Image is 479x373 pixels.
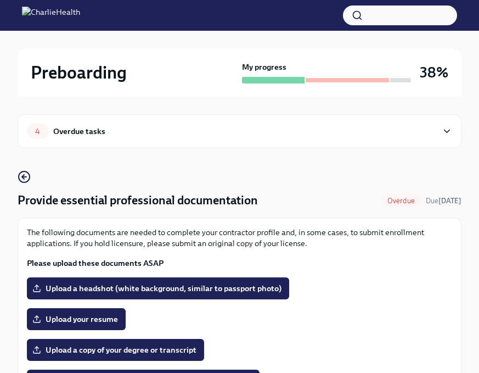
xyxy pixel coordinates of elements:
[27,227,452,249] p: The following documents are needed to complete your contractor profile and, in some cases, to sub...
[35,344,196,355] span: Upload a copy of your degree or transcript
[27,277,289,299] label: Upload a headshot (white background, similar to passport photo)
[426,197,461,205] span: Due
[27,339,204,361] label: Upload a copy of your degree or transcript
[29,127,47,136] span: 4
[31,62,127,83] h2: Preboarding
[22,7,80,24] img: CharlieHealth
[27,308,126,330] label: Upload your resume
[381,197,421,205] span: Overdue
[438,197,461,205] strong: [DATE]
[35,314,118,325] span: Upload your resume
[18,192,258,209] h4: Provide essential professional documentation
[35,283,281,294] span: Upload a headshot (white background, similar to passport photo)
[27,258,164,268] strong: Please upload these documents ASAP
[53,125,105,137] div: Overdue tasks
[420,63,448,82] h3: 38%
[242,62,286,73] strong: My progress
[426,196,461,206] span: August 31st, 2025 06:00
